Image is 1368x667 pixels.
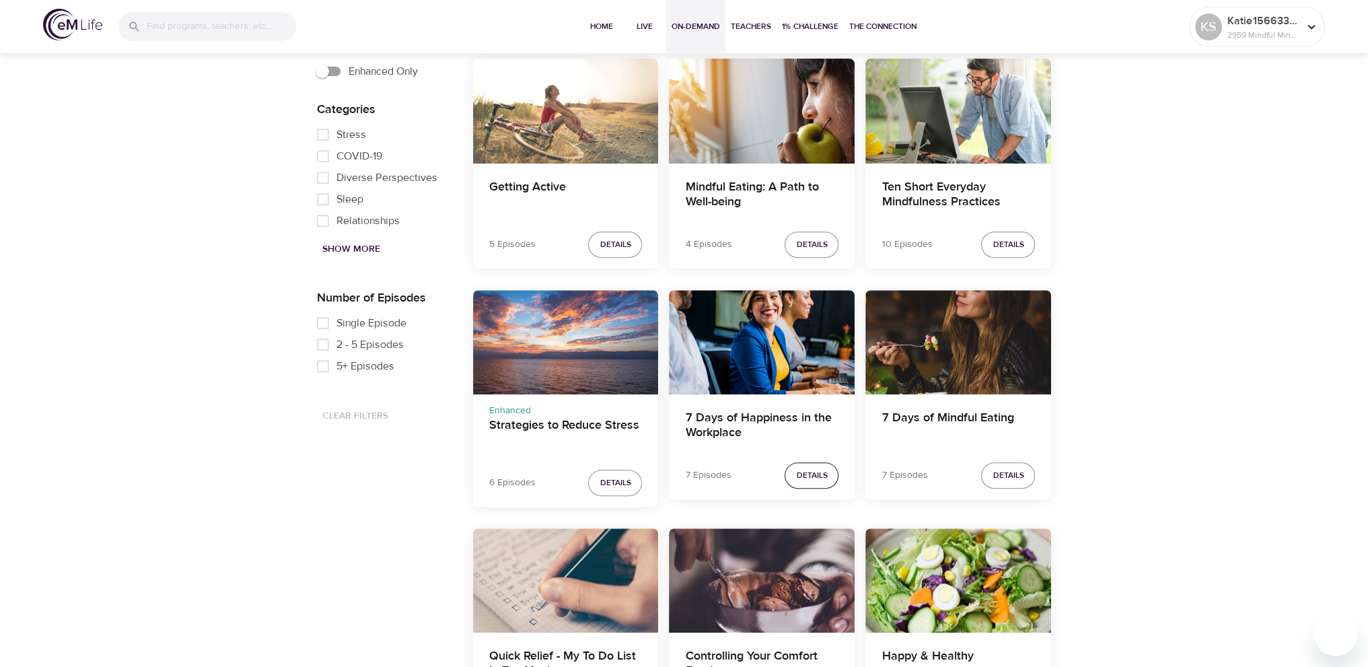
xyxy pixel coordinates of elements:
[993,468,1023,483] span: Details
[336,170,437,186] span: Diverse Perspectives
[317,289,452,307] p: Number of Episodes
[588,470,642,496] button: Details
[685,411,838,443] h4: 7 Days of Happiness in the Workplace
[489,418,643,450] h4: Strategies to Reduce Stress
[473,290,659,394] button: Strategies to Reduce Stress
[322,241,380,258] span: Show More
[796,238,827,252] span: Details
[1195,13,1222,40] div: KS
[849,20,916,34] span: The Connection
[785,462,838,489] button: Details
[785,232,838,258] button: Details
[731,20,771,34] span: Teachers
[336,148,382,164] span: COVID-19
[317,237,386,262] button: Show More
[336,337,404,353] span: 2 - 5 Episodes
[1314,613,1357,656] iframe: Button to launch messaging window
[43,9,102,40] img: logo
[685,238,731,252] p: 4 Episodes
[669,290,855,394] button: 7 Days of Happiness in the Workplace
[993,238,1023,252] span: Details
[672,20,720,34] span: On-Demand
[881,238,932,252] p: 10 Episodes
[881,411,1035,443] h4: 7 Days of Mindful Eating
[336,358,394,374] span: 5+ Episodes
[588,232,642,258] button: Details
[865,528,1051,633] button: Happy & Healthy
[685,180,838,212] h4: Mindful Eating: A Path to Well-being
[336,213,400,229] span: Relationships
[349,63,418,79] span: Enhanced Only
[782,20,838,34] span: 1% Challenge
[865,59,1051,163] button: Ten Short Everyday Mindfulness Practices
[669,59,855,163] button: Mindful Eating: A Path to Well-being
[685,468,731,483] p: 7 Episodes
[585,20,618,34] span: Home
[473,528,659,633] button: Quick Relief - My To Do List Is Too Much
[881,180,1035,212] h4: Ten Short Everyday Mindfulness Practices
[628,20,661,34] span: Live
[865,290,1051,394] button: 7 Days of Mindful Eating
[600,476,631,490] span: Details
[473,59,659,163] button: Getting Active
[1227,29,1299,41] p: 2959 Mindful Minutes
[669,528,855,633] button: Controlling Your Comfort Foods
[796,468,827,483] span: Details
[1227,13,1299,29] p: Katie1566335097
[317,100,452,118] p: Categories
[147,12,296,41] input: Find programs, teachers, etc...
[881,468,927,483] p: 7 Episodes
[489,238,536,252] p: 5 Episodes
[336,315,406,331] span: Single Episode
[489,180,643,212] h4: Getting Active
[981,462,1035,489] button: Details
[981,232,1035,258] button: Details
[336,127,366,143] span: Stress
[600,238,631,252] span: Details
[489,405,531,417] span: Enhanced
[336,191,363,207] span: Sleep
[489,476,536,490] p: 6 Episodes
